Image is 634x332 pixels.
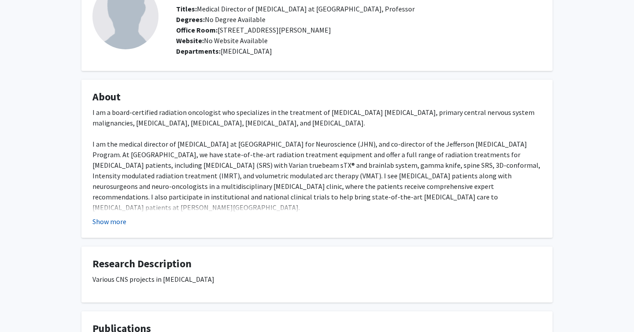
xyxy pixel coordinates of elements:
h4: Research Description [92,258,542,270]
span: [MEDICAL_DATA] [221,47,272,55]
span: Medical Director of [MEDICAL_DATA] at [GEOGRAPHIC_DATA], Professor [176,4,415,13]
b: Website: [176,36,204,45]
h4: About [92,91,542,103]
span: No Website Available [176,36,268,45]
span: [STREET_ADDRESS][PERSON_NAME] [176,26,331,34]
p: Various CNS projects in [MEDICAL_DATA] [92,274,542,284]
b: Titles: [176,4,197,13]
iframe: Chat [7,292,37,325]
button: Show more [92,216,126,227]
span: No Degree Available [176,15,265,24]
b: Degrees: [176,15,205,24]
b: Office Room: [176,26,217,34]
b: Departments: [176,47,221,55]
